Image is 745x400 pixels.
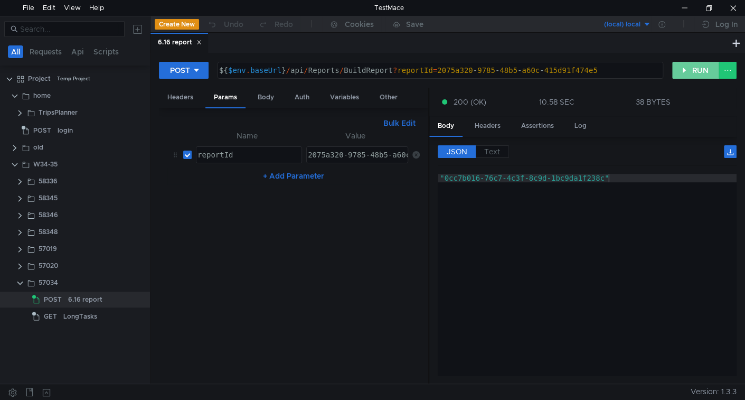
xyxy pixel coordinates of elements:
[447,147,467,156] span: JSON
[39,258,58,274] div: 57020
[322,88,367,107] div: Variables
[199,16,251,32] button: Undo
[8,45,23,58] button: All
[566,116,595,136] div: Log
[429,116,463,137] div: Body
[39,190,58,206] div: 58345
[39,173,58,189] div: 58336
[90,45,122,58] button: Scripts
[158,37,202,48] div: 6.16 report
[539,97,574,107] div: 10.58 SEC
[33,123,51,138] span: POST
[57,71,90,87] div: Temp Project
[39,241,57,257] div: 57019
[159,62,209,79] button: POST
[691,384,737,399] span: Version: 1.3.3
[68,45,87,58] button: Api
[39,275,58,291] div: 57034
[63,309,97,324] div: LongTasks
[345,18,374,31] div: Cookies
[672,62,719,79] button: RUN
[379,117,420,129] button: Bulk Edit
[406,21,423,28] div: Save
[26,45,65,58] button: Requests
[44,309,57,324] span: GET
[39,105,78,120] div: TripsPlanner
[371,88,406,107] div: Other
[39,224,58,240] div: 58348
[249,88,282,107] div: Body
[159,88,202,107] div: Headers
[466,116,509,136] div: Headers
[28,71,51,87] div: Project
[58,123,73,138] div: login
[636,97,671,107] div: 38 BYTES
[513,116,562,136] div: Assertions
[224,18,243,31] div: Undo
[275,18,293,31] div: Redo
[302,129,408,142] th: Value
[44,292,62,308] span: POST
[259,170,328,182] button: + Add Parameter
[155,19,199,30] button: Create New
[33,156,58,172] div: W34-35
[454,96,486,108] span: 200 (OK)
[33,139,43,155] div: old
[578,16,651,33] button: (local) local
[205,88,246,108] div: Params
[170,64,190,76] div: POST
[192,129,302,142] th: Name
[604,20,640,30] div: (local) local
[20,23,118,35] input: Search...
[39,207,58,223] div: 58346
[715,18,738,31] div: Log In
[68,292,102,308] div: 6.16 report
[33,88,51,104] div: home
[484,147,500,156] span: Text
[251,16,300,32] button: Redo
[286,88,318,107] div: Auth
